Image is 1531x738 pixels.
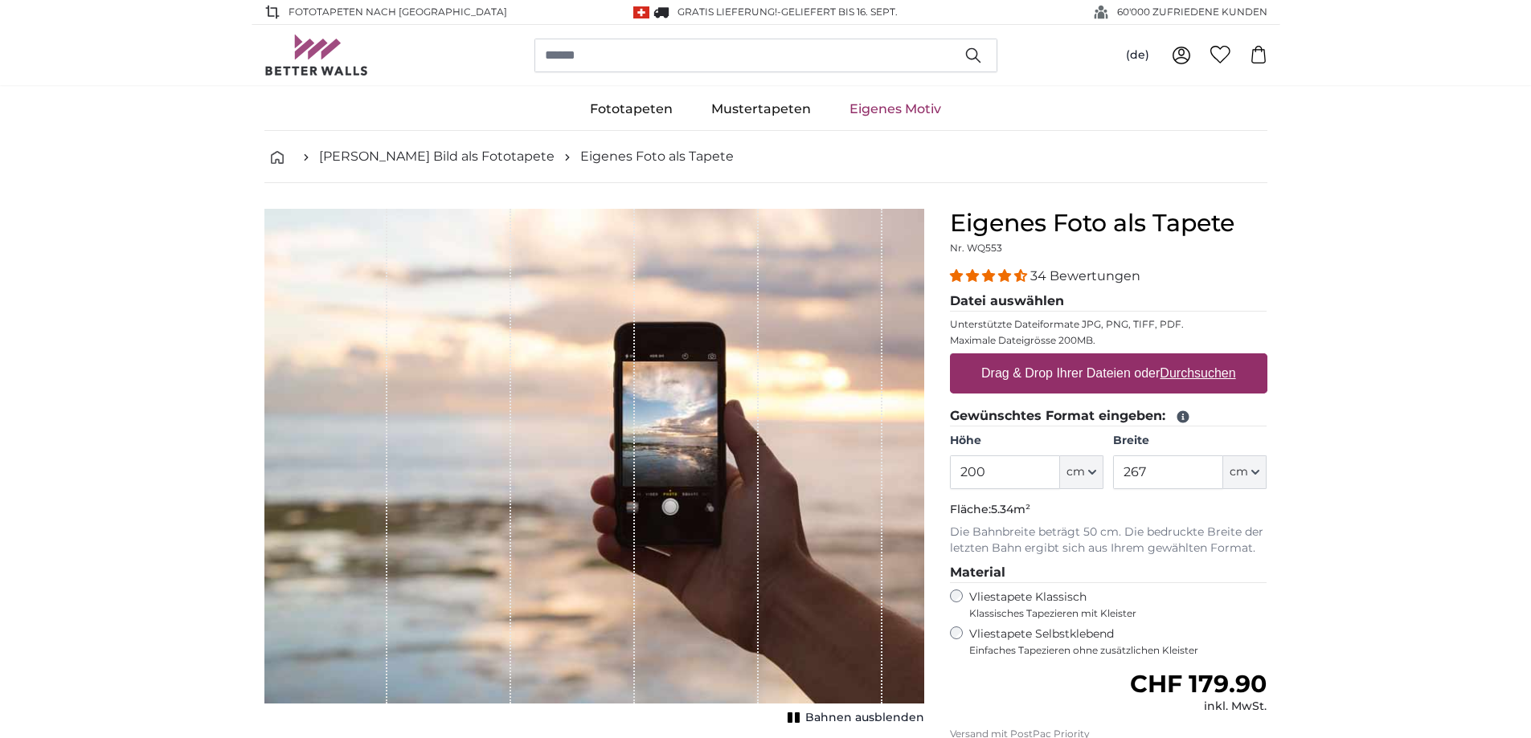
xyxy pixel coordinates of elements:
a: Eigenes Foto als Tapete [580,147,734,166]
label: Höhe [950,433,1103,449]
legend: Gewünschtes Format eingeben: [950,406,1267,426]
label: Breite [1113,433,1267,449]
span: 4.32 stars [950,268,1030,283]
nav: breadcrumbs [264,131,1267,183]
p: Maximale Dateigrösse 200MB. [950,334,1267,347]
div: 1 of 1 [264,209,924,729]
span: Klassisches Tapezieren mit Kleister [969,607,1254,620]
button: cm [1060,455,1103,489]
label: Vliestapete Selbstklebend [969,626,1267,657]
span: Bahnen ausblenden [805,710,924,726]
legend: Material [950,563,1267,583]
div: inkl. MwSt. [1130,699,1267,715]
span: CHF 179.90 [1130,669,1267,699]
span: Nr. WQ553 [950,242,1002,254]
p: Die Bahnbreite beträgt 50 cm. Die bedruckte Breite der letzten Bahn ergibt sich aus Ihrem gewählt... [950,524,1267,557]
span: Geliefert bis 16. Sept. [781,6,898,18]
img: Betterwalls [264,35,369,75]
span: Fototapeten nach [GEOGRAPHIC_DATA] [289,5,507,19]
span: 60'000 ZUFRIEDENE KUNDEN [1117,5,1267,19]
button: cm [1223,455,1267,489]
span: cm [1230,464,1248,480]
p: Fläche: [950,502,1267,518]
h1: Eigenes Foto als Tapete [950,209,1267,238]
span: cm [1066,464,1085,480]
span: - [777,6,898,18]
u: Durchsuchen [1160,366,1235,380]
span: 5.34m² [991,502,1030,516]
a: Mustertapeten [692,88,830,130]
a: Eigenes Motiv [830,88,960,130]
button: Bahnen ausblenden [783,707,924,729]
legend: Datei auswählen [950,292,1267,312]
span: Einfaches Tapezieren ohne zusätzlichen Kleister [969,644,1267,657]
label: Drag & Drop Ihrer Dateien oder [975,357,1242,389]
img: Schweiz [633,6,649,18]
span: GRATIS Lieferung! [677,6,777,18]
label: Vliestapete Klassisch [969,589,1254,620]
span: 34 Bewertungen [1030,268,1140,283]
button: (de) [1113,41,1162,70]
a: Fototapeten [571,88,692,130]
p: Unterstützte Dateiformate JPG, PNG, TIFF, PDF. [950,318,1267,331]
a: [PERSON_NAME] Bild als Fototapete [319,147,555,166]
